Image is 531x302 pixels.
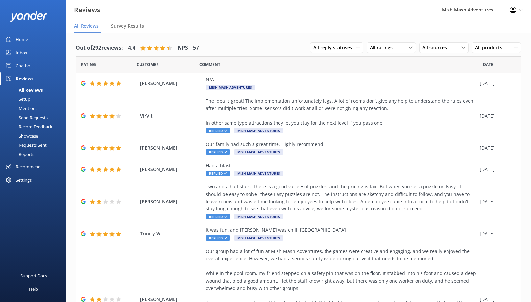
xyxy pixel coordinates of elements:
span: Survey Results [111,23,144,29]
div: [DATE] [480,230,513,237]
span: [PERSON_NAME] [140,198,203,205]
div: Inbox [16,46,27,59]
a: Setup [4,95,66,104]
div: All Reviews [4,85,43,95]
span: All sources [422,44,451,51]
span: Question [199,61,220,68]
span: All ratings [370,44,397,51]
span: Trinity W [140,230,203,237]
div: [DATE] [480,80,513,87]
span: MISH MASH Adventures [234,149,283,155]
span: Date [137,61,159,68]
span: MISH MASH Adventures [234,214,283,219]
span: Replied [206,128,230,133]
a: Requests Sent [4,140,66,150]
h4: NPS [178,44,188,52]
div: Chatbot [16,59,32,72]
a: Send Requests [4,113,66,122]
div: Setup [4,95,30,104]
div: [DATE] [480,198,513,205]
a: Showcase [4,131,66,140]
span: Replied [206,171,230,176]
div: [DATE] [480,112,513,119]
a: Record Feedback [4,122,66,131]
div: The idea is great! The implementation unfortunately lags. A lot of rooms don’t give any help to u... [206,97,476,127]
div: Settings [16,173,32,186]
a: Reports [4,150,66,159]
h4: 4.4 [128,44,135,52]
div: Had a blast [206,162,476,169]
span: All Reviews [74,23,99,29]
div: Reports [4,150,34,159]
span: All reply statuses [313,44,356,51]
div: Mentions [4,104,37,113]
span: Replied [206,235,230,241]
div: Record Feedback [4,122,52,131]
div: Showcase [4,131,38,140]
div: Send Requests [4,113,48,122]
span: [PERSON_NAME] [140,166,203,173]
span: Date [81,61,96,68]
span: All products [475,44,506,51]
div: It was fun, and [PERSON_NAME] was chill. [GEOGRAPHIC_DATA] [206,226,476,234]
span: [PERSON_NAME] [140,144,203,152]
div: Reviews [16,72,33,85]
span: [PERSON_NAME] [140,80,203,87]
span: MISH MASH Adventures [234,235,283,241]
span: VirVit [140,112,203,119]
div: Help [29,282,38,295]
div: Home [16,33,28,46]
h3: Reviews [74,5,100,15]
div: N/A [206,76,476,83]
a: All Reviews [4,85,66,95]
img: yonder-white-logo.png [10,11,48,22]
div: Support Docs [20,269,47,282]
span: MISH MASH Adventures [206,85,255,90]
div: Our family had such a great time. Highly recommend! [206,141,476,148]
div: [DATE] [480,144,513,152]
div: Two and a half stars. There is a good variety of puzzles, and the pricing is fair. But when you s... [206,183,476,213]
span: MISH MASH Adventures [234,128,283,133]
div: Recommend [16,160,41,173]
span: Replied [206,214,230,219]
div: [DATE] [480,166,513,173]
a: Mentions [4,104,66,113]
span: MISH MASH Adventures [234,171,283,176]
h4: 57 [193,44,199,52]
h4: Out of 292 reviews: [76,44,123,52]
span: Date [483,61,493,68]
div: Requests Sent [4,140,47,150]
span: Replied [206,149,230,155]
